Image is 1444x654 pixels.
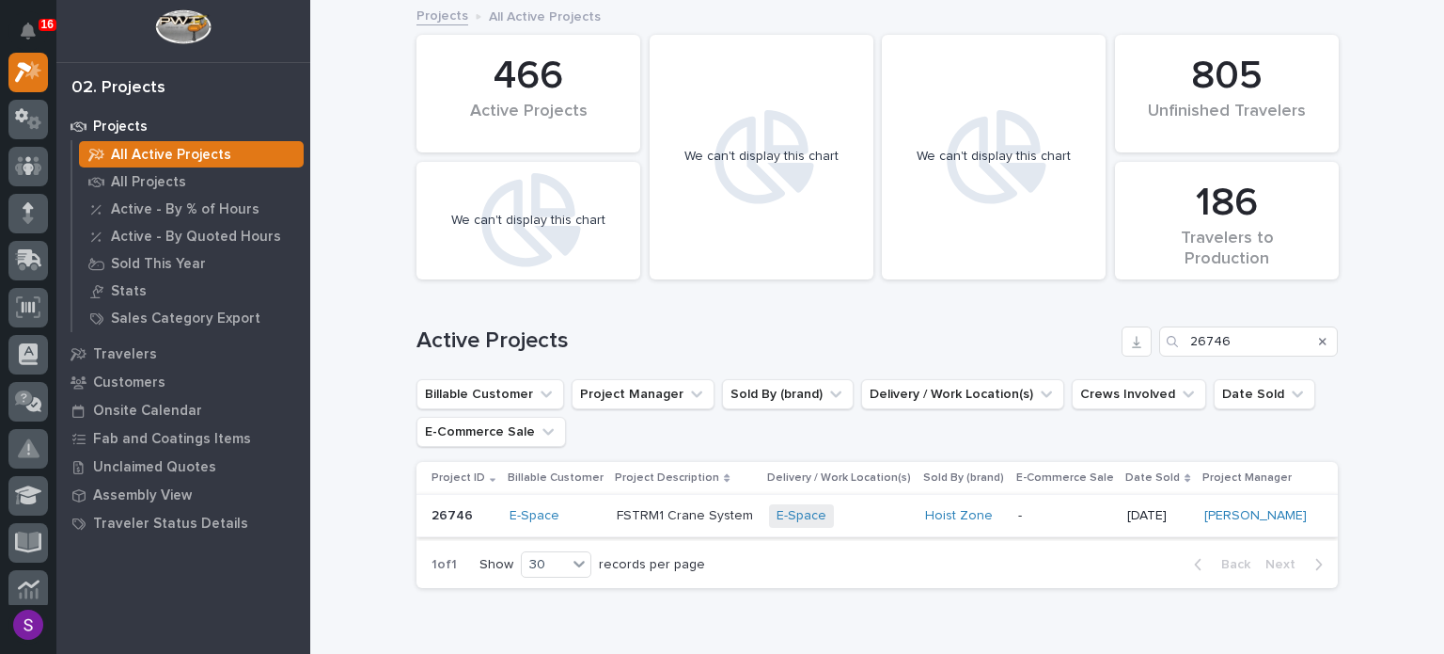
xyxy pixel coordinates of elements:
div: 30 [522,555,567,575]
p: Sold This Year [111,256,206,273]
a: [PERSON_NAME] [1204,508,1307,524]
a: Traveler Status Details [56,509,310,537]
a: Customers [56,368,310,396]
button: Back [1179,556,1258,573]
p: 16 [41,18,54,31]
button: Date Sold [1214,379,1315,409]
p: All Projects [111,174,186,191]
div: We can't display this chart [684,149,839,165]
p: Project Manager [1202,468,1292,488]
span: Next [1265,556,1307,573]
p: Date Sold [1125,468,1180,488]
tr: 2674626746 E-Space FSTRM1 Crane SystemE-Space Hoist Zone -[DATE][PERSON_NAME] [416,495,1338,537]
a: Projects [416,4,468,25]
div: Unfinished Travelers [1147,102,1307,141]
p: All Active Projects [111,147,231,164]
div: Active Projects [448,102,608,141]
p: Active - By Quoted Hours [111,229,281,246]
button: Next [1258,556,1338,573]
a: Fab and Coatings Items [56,424,310,453]
div: We can't display this chart [917,149,1071,165]
p: Delivery / Work Location(s) [767,468,911,488]
button: Billable Customer [416,379,564,409]
p: Fab and Coatings Items [93,431,251,448]
p: Billable Customer [508,468,604,488]
a: Hoist Zone [925,508,993,524]
p: Active - By % of Hours [111,201,259,218]
button: E-Commerce Sale [416,417,566,447]
a: Travelers [56,340,310,368]
p: Onsite Calendar [93,403,202,420]
p: records per page [599,557,705,573]
div: 805 [1147,53,1307,100]
input: Search [1159,327,1338,357]
a: Active - By Quoted Hours [72,223,310,249]
a: Sales Category Export [72,305,310,331]
p: - [1018,508,1113,524]
span: Back [1210,556,1250,573]
p: 26746 [432,504,477,524]
h1: Active Projects [416,327,1114,355]
p: Traveler Status Details [93,516,248,533]
p: Unclaimed Quotes [93,459,216,476]
button: Delivery / Work Location(s) [861,379,1064,409]
p: E-Commerce Sale [1016,468,1114,488]
a: E-Space [510,508,559,524]
div: We can't display this chart [451,213,605,229]
a: Active - By % of Hours [72,196,310,222]
p: FSTRM1 Crane System [617,508,754,524]
button: Project Manager [572,379,714,409]
button: Sold By (brand) [722,379,854,409]
p: All Active Projects [489,5,601,25]
div: 02. Projects [71,78,165,99]
p: 1 of 1 [416,542,472,588]
p: Sold By (brand) [923,468,1004,488]
a: Assembly View [56,481,310,509]
img: Workspace Logo [155,9,211,44]
div: 466 [448,53,608,100]
p: Project ID [432,468,485,488]
p: Assembly View [93,487,192,504]
a: Stats [72,278,310,304]
div: 186 [1147,180,1307,227]
a: Unclaimed Quotes [56,453,310,481]
p: Travelers [93,346,157,363]
button: users-avatar [8,605,48,645]
a: All Active Projects [72,141,310,167]
div: Notifications16 [24,23,48,53]
a: Sold This Year [72,250,310,277]
a: E-Space [777,508,826,524]
p: Show [479,557,513,573]
div: Travelers to Production [1147,229,1307,268]
p: Customers [93,375,165,391]
button: Notifications [8,11,48,51]
a: Onsite Calendar [56,396,310,424]
a: All Projects [72,168,310,195]
p: Sales Category Export [111,311,260,327]
p: Project Description [615,468,719,488]
button: Crews Involved [1072,379,1206,409]
p: [DATE] [1127,508,1189,524]
a: Projects [56,112,310,140]
p: Stats [111,283,147,300]
p: Projects [93,119,148,136]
